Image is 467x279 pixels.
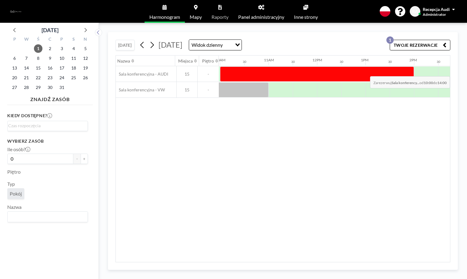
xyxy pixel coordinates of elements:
[22,83,31,92] span: wtorek, 28 października 2025
[294,15,318,19] span: Inne strony
[69,54,78,63] span: sobota, 11 października 2025
[81,154,88,164] button: +
[190,15,202,19] span: Mapy
[73,154,81,164] button: -
[409,58,417,62] div: 2PM
[46,54,54,63] span: czwartek, 9 października 2025
[116,71,168,77] span: Sala konferencyjna - AUDI
[69,73,78,82] span: sobota, 25 października 2025
[215,58,225,62] div: 10AM
[44,36,56,44] div: C
[58,54,66,63] span: piątek, 10 października 2025
[225,41,232,49] input: Search for option
[58,44,66,53] span: piątek, 3 października 2025
[177,87,197,93] span: 15
[8,212,88,222] div: Search for option
[370,76,450,88] span: Zarezerwuj od do
[8,122,84,129] input: Search for option
[388,60,392,64] div: 30
[79,36,91,44] div: N
[58,73,66,82] span: piątek, 24 października 2025
[423,12,446,17] span: Administrator
[116,87,165,93] span: Sala konferencyjna - VW
[81,73,90,82] span: niedziela, 26 października 2025
[212,15,228,19] span: Raporty
[423,7,450,12] span: Recepcja Audi
[58,83,66,92] span: piątek, 31 października 2025
[392,80,419,85] b: Sala konferency...
[190,41,224,49] span: Widok dzienny
[21,36,32,44] div: W
[340,60,343,64] div: 30
[81,44,90,53] span: niedziela, 5 października 2025
[22,64,31,72] span: wtorek, 14 października 2025
[22,54,31,63] span: wtorek, 7 października 2025
[46,44,54,53] span: czwartek, 2 października 2025
[32,36,44,44] div: Ś
[437,60,440,64] div: 30
[58,64,66,72] span: piątek, 17 października 2025
[158,40,182,49] span: [DATE]
[7,181,15,187] label: Typ
[291,60,295,64] div: 30
[81,64,90,72] span: niedziela, 19 października 2025
[424,80,433,85] b: 10:00
[34,73,42,82] span: środa, 22 października 2025
[7,169,21,175] label: Piętro
[386,36,394,44] p: 1
[178,58,193,64] div: Miejsca
[7,94,93,102] h4: ZNAJDŹ ZASÓB
[81,54,90,63] span: niedziela, 12 października 2025
[42,26,58,34] div: [DATE]
[56,36,68,44] div: P
[69,44,78,53] span: sobota, 4 października 2025
[202,58,214,64] div: Piętro
[10,73,19,82] span: poniedziałek, 20 października 2025
[238,15,284,19] span: Panel administracyjny
[10,83,19,92] span: poniedziałek, 27 października 2025
[7,146,30,152] label: Ile osób?
[10,54,19,63] span: poniedziałek, 6 października 2025
[7,204,22,210] label: Nazwa
[198,87,219,93] span: -
[69,64,78,72] span: sobota, 18 października 2025
[177,71,197,77] span: 15
[46,64,54,72] span: czwartek, 16 października 2025
[34,54,42,63] span: środa, 8 października 2025
[46,83,54,92] span: czwartek, 30 października 2025
[361,58,369,62] div: 1PM
[46,73,54,82] span: czwartek, 23 października 2025
[189,40,242,50] div: Search for option
[10,5,22,18] img: organization-logo
[34,83,42,92] span: środa, 29 października 2025
[7,138,88,144] h3: Wybierz zasób
[115,40,135,50] button: [DATE]
[149,15,180,19] span: Harmonogram
[10,64,19,72] span: poniedziałek, 13 października 2025
[198,71,219,77] span: -
[117,58,130,64] div: Nazwa
[390,40,450,50] button: TWOJE REZERWACJE1
[9,36,21,44] div: P
[264,58,274,62] div: 11AM
[8,213,84,221] input: Search for option
[243,60,246,64] div: 30
[412,9,418,14] span: RA
[10,191,22,197] span: Pokój
[437,80,447,85] b: 14:00
[22,73,31,82] span: wtorek, 21 października 2025
[8,121,88,130] div: Search for option
[68,36,79,44] div: S
[34,44,42,53] span: środa, 1 października 2025
[34,64,42,72] span: środa, 15 października 2025
[312,58,322,62] div: 12PM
